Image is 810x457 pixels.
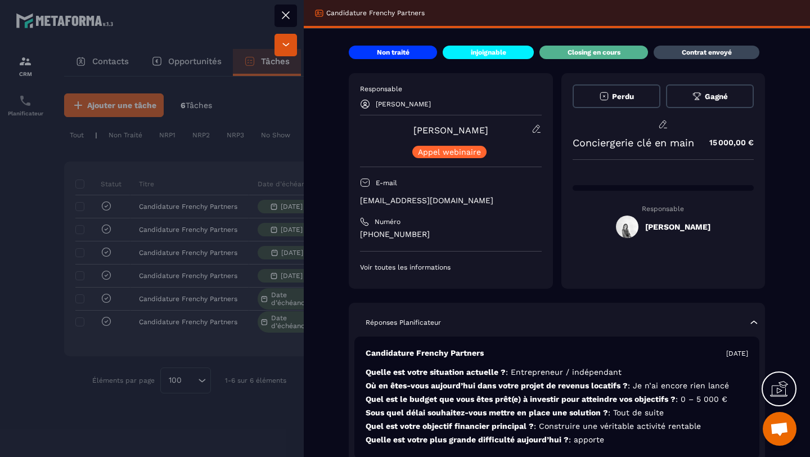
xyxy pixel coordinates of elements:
[726,349,748,358] p: [DATE]
[366,434,748,445] p: Quelle est votre plus grande difficulté aujourd’hui ?
[366,367,748,378] p: Quelle est votre situation actuelle ?
[376,178,397,187] p: E-mail
[676,395,727,404] span: : 0 – 5 000 €
[608,408,664,417] span: : Tout de suite
[377,48,409,57] p: Non traité
[366,348,484,359] p: Candidature Frenchy Partners
[375,217,400,226] p: Numéro
[471,48,506,57] p: injoignable
[573,84,660,108] button: Perdu
[506,368,622,377] span: : Entrepreneur / indépendant
[705,92,728,101] span: Gagné
[666,84,754,108] button: Gagné
[360,195,542,206] p: [EMAIL_ADDRESS][DOMAIN_NAME]
[366,318,441,327] p: Réponses Planificateur
[682,48,732,57] p: Contrat envoyé
[418,148,481,156] p: Appel webinaire
[360,84,542,93] p: Responsable
[366,421,748,432] p: Quel est votre objectif financier principal ?
[568,48,620,57] p: Closing en cours
[376,100,431,108] p: [PERSON_NAME]
[628,381,729,390] span: : Je n’ai encore rien lancé
[413,125,488,136] a: [PERSON_NAME]
[360,229,542,240] p: [PHONE_NUMBER]
[569,435,604,444] span: : apporte
[763,412,796,446] div: Ouvrir le chat
[573,137,694,149] p: Conciergerie clé en main
[698,132,754,154] p: 15 000,00 €
[366,394,748,405] p: Quel est le budget que vous êtes prêt(e) à investir pour atteindre vos objectifs ?
[366,380,748,391] p: Où en êtes-vous aujourd’hui dans votre projet de revenus locatifs ?
[366,407,748,418] p: Sous quel délai souhaitez-vous mettre en place une solution ?
[612,92,634,101] span: Perdu
[326,8,425,17] p: Candidature Frenchy Partners
[573,205,754,213] p: Responsable
[534,422,701,431] span: : Construire une véritable activité rentable
[645,222,710,231] h5: [PERSON_NAME]
[360,263,542,272] p: Voir toutes les informations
